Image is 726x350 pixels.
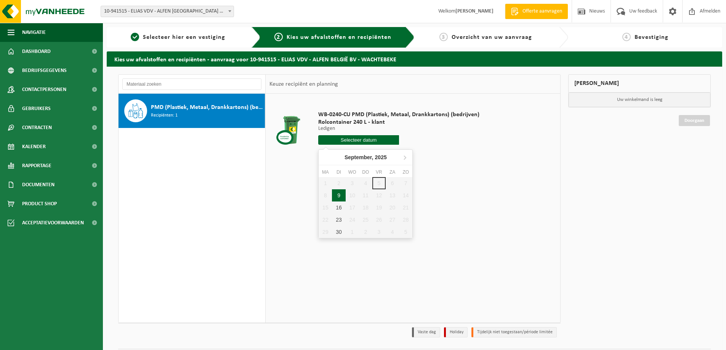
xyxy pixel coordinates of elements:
span: Navigatie [22,23,46,42]
span: Kalender [22,137,46,156]
div: zo [399,168,412,176]
span: Dashboard [22,42,51,61]
span: Product Shop [22,194,57,213]
div: di [332,168,345,176]
span: Recipiënten: 1 [151,112,178,119]
span: Contracten [22,118,52,137]
div: Keuze recipiënt en planning [266,75,342,94]
span: Kies uw afvalstoffen en recipiënten [287,34,391,40]
div: wo [346,168,359,176]
span: 1 [131,33,139,41]
span: Rapportage [22,156,51,175]
span: Bedrijfsgegevens [22,61,67,80]
span: 3 [439,33,448,41]
div: 9 [332,189,345,201]
input: Selecteer datum [318,135,399,145]
li: Holiday [444,327,468,337]
span: Offerte aanvragen [521,8,564,15]
div: vr [372,168,386,176]
p: Uw winkelmand is leeg [569,93,710,107]
div: 16 [332,201,345,214]
span: WB-0240-CU PMD (Plastiek, Metaal, Drankkartons) (bedrijven) [318,111,479,118]
div: 30 [332,226,345,238]
div: [PERSON_NAME] [568,74,711,93]
span: 4 [622,33,631,41]
span: Acceptatievoorwaarden [22,213,84,232]
a: 1Selecteer hier een vestiging [111,33,245,42]
span: 2 [274,33,283,41]
span: Documenten [22,175,54,194]
span: Gebruikers [22,99,51,118]
button: PMD (Plastiek, Metaal, Drankkartons) (bedrijven) Recipiënten: 1 [119,94,265,128]
i: 2025 [375,155,387,160]
h2: Kies uw afvalstoffen en recipiënten - aanvraag voor 10-941515 - ELIAS VDV - ALFEN BELGIË BV - WAC... [107,51,722,66]
div: do [359,168,372,176]
span: 10-941515 - ELIAS VDV - ALFEN BELGIË BV - WACHTEBEKE [101,6,234,17]
span: PMD (Plastiek, Metaal, Drankkartons) (bedrijven) [151,103,263,112]
li: Tijdelijk niet toegestaan/période limitée [471,327,557,337]
span: Selecteer hier een vestiging [143,34,225,40]
span: Overzicht van uw aanvraag [452,34,532,40]
input: Materiaal zoeken [122,78,261,90]
li: Vaste dag [412,327,440,337]
span: Rolcontainer 240 L - klant [318,118,479,126]
div: September, [341,151,390,163]
div: za [386,168,399,176]
a: Offerte aanvragen [505,4,568,19]
span: Bevestiging [635,34,668,40]
div: ma [319,168,332,176]
strong: [PERSON_NAME] [455,8,494,14]
span: Contactpersonen [22,80,66,99]
p: Ledigen [318,126,479,131]
div: 23 [332,214,345,226]
a: Doorgaan [679,115,710,126]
